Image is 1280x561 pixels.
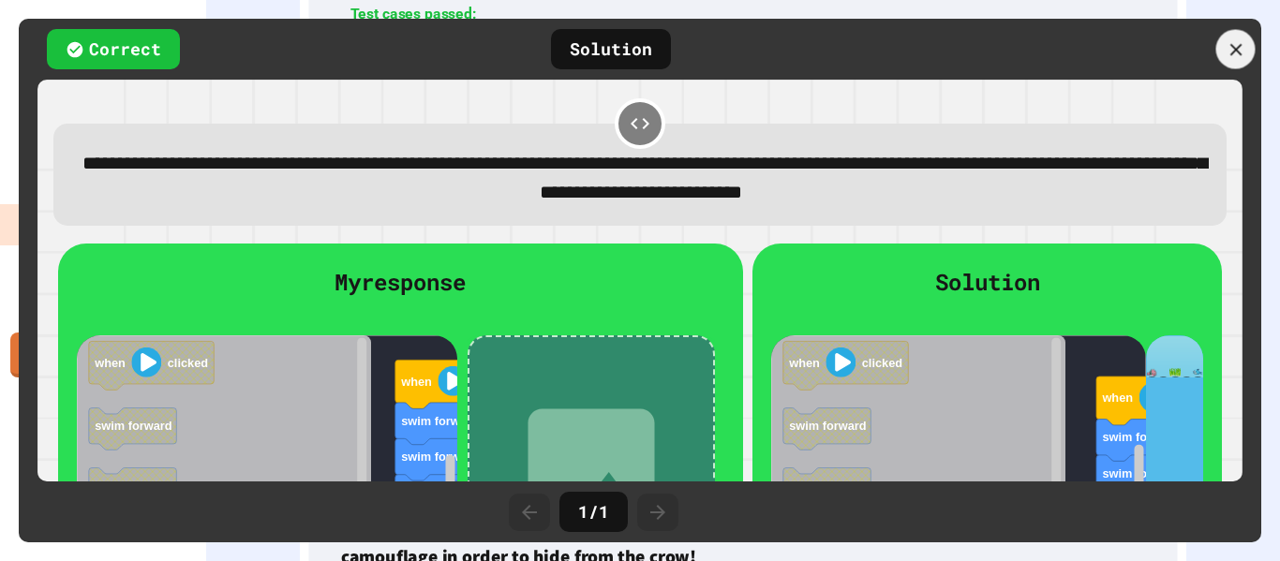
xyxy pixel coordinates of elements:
text: clicked [168,356,208,370]
text: swim forward [1103,431,1181,445]
text: swim forward [401,414,479,428]
text: clicked [862,356,902,370]
text: swim forward [789,480,867,494]
div: Correct [47,29,180,69]
text: swim forward [95,420,172,434]
text: when [400,375,432,389]
text: swim forward [401,450,479,464]
text: when [788,356,820,370]
text: when [94,356,126,370]
div: Solution [551,29,671,69]
text: swim forward [1103,466,1181,480]
text: when [1102,391,1134,406]
text: swim forward [789,420,867,434]
span: Solution [935,266,1040,296]
span: My response [335,266,466,296]
div: 1 / 1 [559,492,628,532]
text: swim forward [95,480,172,494]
